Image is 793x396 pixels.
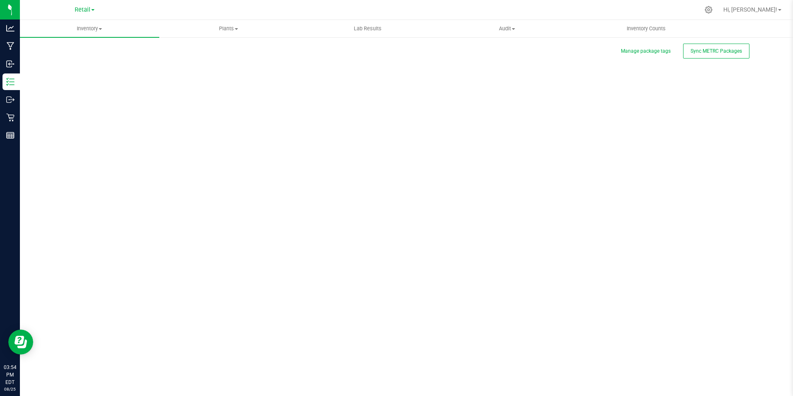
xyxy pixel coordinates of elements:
[159,20,299,37] a: Plants
[6,60,15,68] inline-svg: Inbound
[615,25,677,32] span: Inventory Counts
[343,25,393,32] span: Lab Results
[438,25,577,32] span: Audit
[621,48,671,55] button: Manage package tags
[8,330,33,354] iframe: Resource center
[703,6,714,14] div: Manage settings
[6,131,15,139] inline-svg: Reports
[20,25,159,32] span: Inventory
[6,42,15,50] inline-svg: Manufacturing
[438,20,577,37] a: Audit
[298,20,438,37] a: Lab Results
[723,6,777,13] span: Hi, [PERSON_NAME]!
[6,78,15,86] inline-svg: Inventory
[6,113,15,122] inline-svg: Retail
[6,24,15,32] inline-svg: Analytics
[20,20,159,37] a: Inventory
[160,25,298,32] span: Plants
[4,364,16,386] p: 03:54 PM EDT
[691,48,742,54] span: Sync METRC Packages
[6,95,15,104] inline-svg: Outbound
[683,44,749,59] button: Sync METRC Packages
[577,20,716,37] a: Inventory Counts
[4,386,16,392] p: 08/25
[75,6,90,13] span: Retail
